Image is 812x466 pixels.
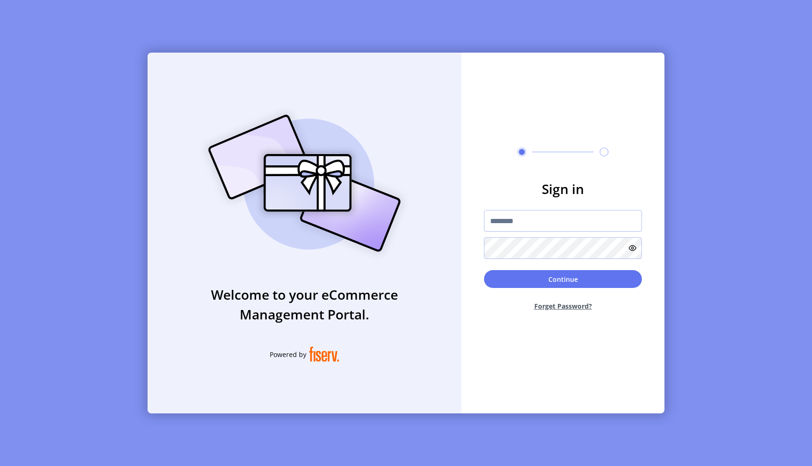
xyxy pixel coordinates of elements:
span: Powered by [270,349,306,359]
button: Forget Password? [484,294,642,318]
h3: Sign in [484,179,642,199]
img: card_Illustration.svg [194,104,415,262]
h3: Welcome to your eCommerce Management Portal. [148,285,461,324]
button: Continue [484,270,642,288]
